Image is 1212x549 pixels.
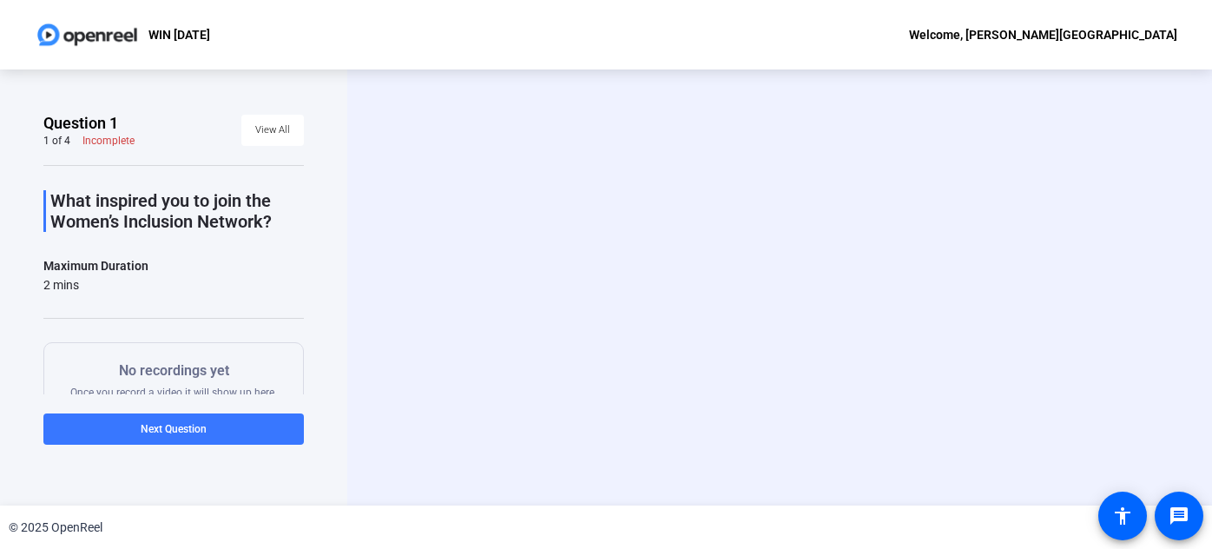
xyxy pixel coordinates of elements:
[43,113,118,134] span: Question 1
[43,134,70,148] div: 1 of 4
[43,413,304,445] button: Next Question
[43,276,148,294] div: 2 mins
[141,423,207,435] span: Next Question
[241,115,304,146] button: View All
[35,17,140,52] img: OpenReel logo
[70,360,277,400] div: Once you record a video it will show up here.
[255,117,290,143] span: View All
[43,255,148,276] div: Maximum Duration
[148,24,210,45] p: WIN [DATE]
[82,134,135,148] div: Incomplete
[50,190,304,232] p: What inspired you to join the Women’s Inclusion Network?
[9,519,102,537] div: © 2025 OpenReel
[909,24,1177,45] div: Welcome, [PERSON_NAME][GEOGRAPHIC_DATA]
[70,360,277,381] p: No recordings yet
[1169,506,1189,526] mat-icon: message
[1112,506,1133,526] mat-icon: accessibility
